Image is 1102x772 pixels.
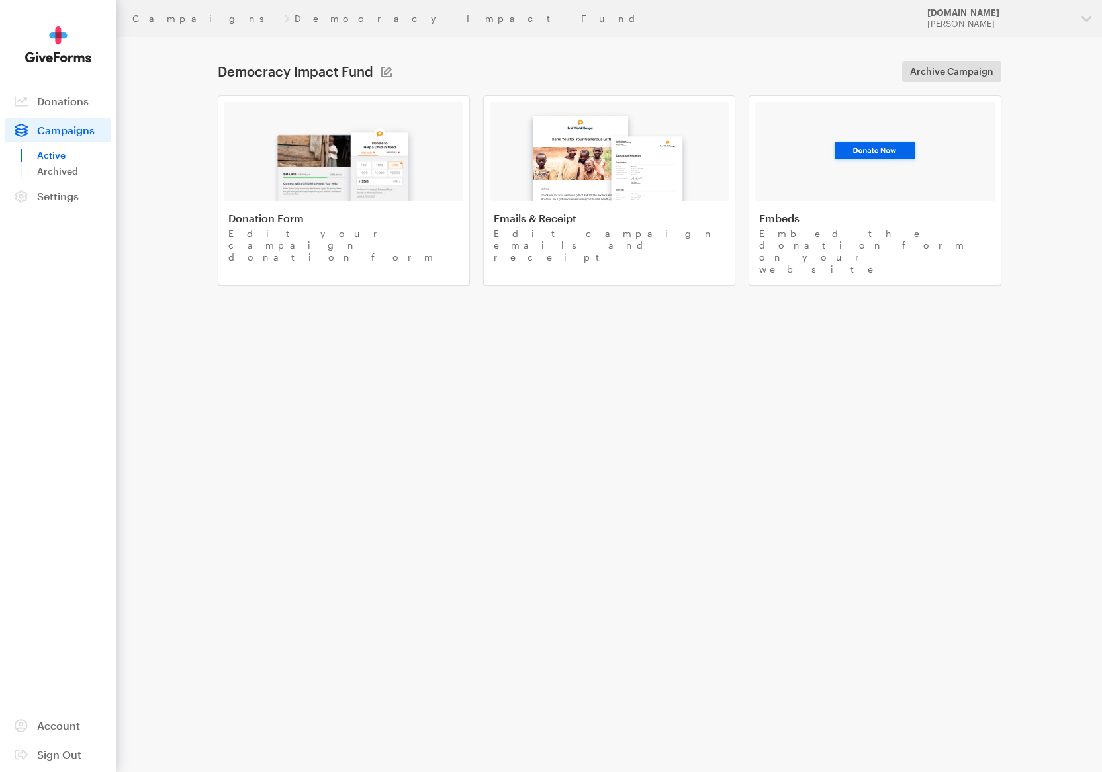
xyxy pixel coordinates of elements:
[37,163,111,179] a: Archived
[759,228,990,275] p: Embed the donation form on your website
[494,228,725,263] p: Edit campaign emails and receipt
[483,95,735,286] a: Emails & Receipt Edit campaign emails and receipt
[927,7,1071,19] div: [DOMAIN_NAME]
[132,13,279,24] a: Campaigns
[37,190,79,202] span: Settings
[266,116,421,201] img: image-1-0e7e33c2fa879c29fc43b57e5885c2c5006ac2607a1de4641c4880897d5e5c7f.png
[759,212,990,225] h4: Embeds
[830,138,920,165] img: image-3-93ee28eb8bf338fe015091468080e1db9f51356d23dce784fdc61914b1599f14.png
[228,212,459,225] h4: Donation Form
[37,148,111,163] a: Active
[295,13,648,24] a: Democracy Impact Fund
[910,64,993,79] span: Archive Campaign
[218,95,470,286] a: Donation Form Edit your campaign donation form
[228,228,459,263] p: Edit your campaign donation form
[5,118,111,142] a: Campaigns
[218,64,373,79] h1: Democracy Impact Fund
[902,61,1001,82] a: Archive Campaign
[37,95,89,107] span: Donations
[749,95,1001,286] a: Embeds Embed the donation form on your website
[494,212,725,225] h4: Emails & Receipt
[25,26,91,63] img: GiveForms
[5,89,111,113] a: Donations
[927,19,1071,30] div: [PERSON_NAME]
[5,185,111,208] a: Settings
[520,103,698,201] img: image-2-08a39f98273254a5d313507113ca8761204b64a72fdaab3e68b0fc5d6b16bc50.png
[37,124,95,136] span: Campaigns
